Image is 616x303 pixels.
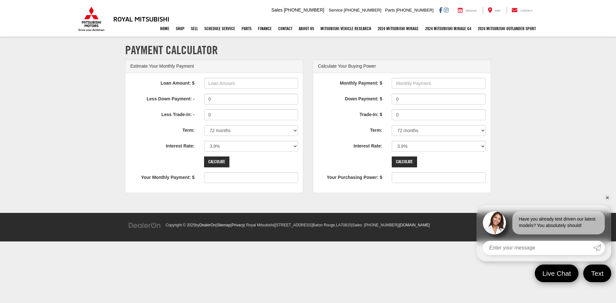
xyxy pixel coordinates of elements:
a: Facebook: Click to visit our Facebook page [439,7,442,13]
a: Contact [275,21,295,37]
label: Loan Amount: $ [125,78,199,87]
span: Parts [385,8,395,13]
label: Term: [125,125,199,134]
a: Privacy [232,223,244,227]
div: Have you already test driven our latest models? You absolutely should! [512,211,605,234]
a: Instagram: Click to visit our Instagram page [444,7,449,13]
span: Copyright © 2025 [166,223,195,227]
input: Enter your message [483,241,593,255]
a: Map [483,7,505,13]
input: Loan Amount [204,78,298,89]
a: Shop [173,21,188,37]
div: Calculate Your Buying Power [313,60,491,73]
span: Service [466,9,477,12]
input: Down Payment [392,94,486,105]
a: Home [157,21,173,37]
a: 2024 Mitsubishi Mirage [374,21,422,37]
label: Term: [313,125,387,134]
a: Parts: Opens in a new tab [238,21,255,37]
a: Live Chat [535,265,579,282]
img: b=99784818 [0,244,1,245]
a: DealerOn Home Page [199,223,216,227]
span: [PHONE_NUMBER] [396,8,433,13]
label: Less Down Payment: - [125,94,199,102]
h3: Royal Mitsubishi [113,15,169,22]
a: 2024 Mitsubishi Mirage G4 [422,21,475,37]
a: Sitemap [217,223,231,227]
span: 70815 [341,223,351,227]
span: Contact [520,9,533,12]
span: Service [329,8,343,13]
input: Calculate [392,156,417,167]
span: | Royal Mitsubishi [244,223,274,227]
span: by [195,223,216,227]
div: Estimate Your Monthly Payment [125,60,303,73]
span: [PHONE_NUMBER] [364,223,398,227]
a: Contact [507,7,537,13]
a: Mitsubishi Vehicle Research [317,21,374,37]
input: Calculate [204,156,229,167]
span: | [216,223,231,227]
a: Service [453,7,482,13]
label: Interest Rate: [125,141,199,149]
span: Baton Rouge, [313,223,336,227]
label: Your Monthly Payment: $ [125,172,199,181]
span: Live Chat [539,269,574,278]
a: Sell [188,21,201,37]
span: | [398,223,430,227]
input: Monthly Payment [392,78,486,89]
label: Interest Rate: [313,141,387,149]
a: Text [583,265,611,282]
a: DealerOn [128,222,161,227]
h1: Payment Calculator [125,44,491,56]
a: Submit [593,241,605,255]
img: DealerOn [128,222,161,229]
span: [PHONE_NUMBER] [344,8,381,13]
span: Text [588,269,607,278]
a: [DOMAIN_NAME] [399,223,430,227]
label: Your Purchasing Power: $ [313,172,387,181]
span: Sales [271,7,283,13]
a: Schedule Service: Opens in a new tab [201,21,238,37]
label: Less Trade-In: - [125,109,199,118]
span: [PHONE_NUMBER] [284,7,324,13]
span: | [351,223,398,227]
span: Map [495,9,501,12]
a: 2024 Mitsubishi Outlander SPORT [475,21,539,37]
span: | [231,223,244,227]
label: Down Payment: $ [313,94,387,102]
span: | [274,223,351,227]
img: Mitsubishi [77,6,106,31]
a: Finance [255,21,275,37]
a: About Us [295,21,317,37]
label: Trade-In: $ [313,109,387,118]
span: [STREET_ADDRESS] [275,223,313,227]
label: Monthly Payment: $ [313,78,387,87]
span: LA [336,223,341,227]
span: Sales: [352,223,363,227]
img: Agent profile photo [483,211,506,234]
